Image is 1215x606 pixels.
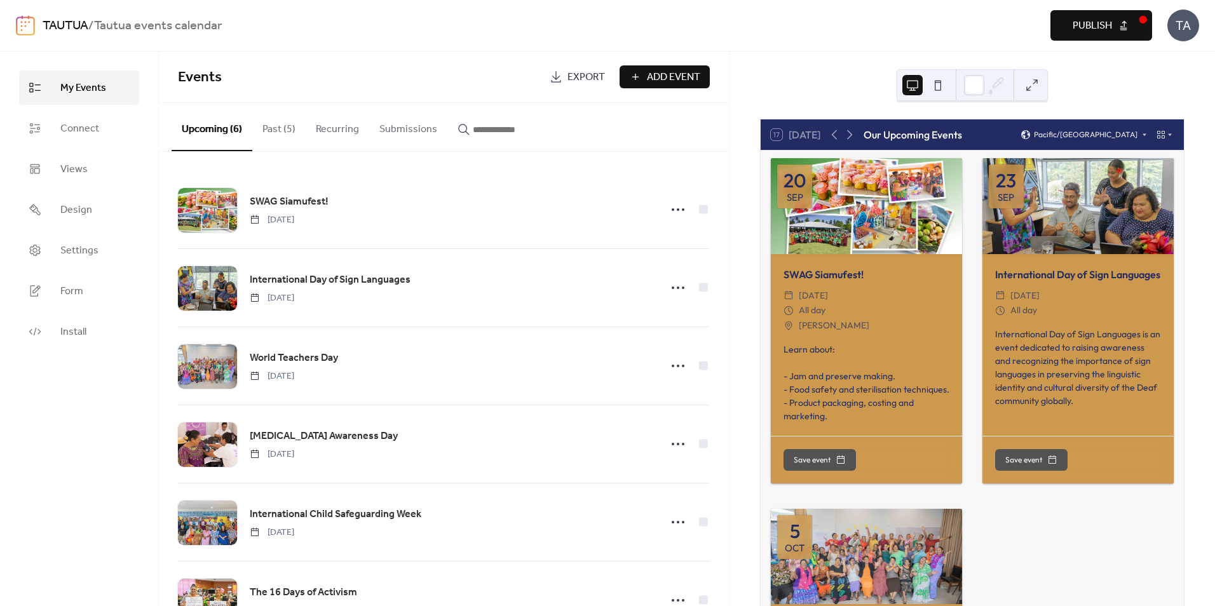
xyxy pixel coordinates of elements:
[250,292,294,305] span: [DATE]
[784,318,794,333] div: ​
[172,103,252,151] button: Upcoming (6)
[771,343,962,423] div: Learn about: - Jam and preserve making. - Food safety and sterilisation techniques. - Product pac...
[647,70,700,85] span: Add Event
[1073,18,1112,34] span: Publish
[19,274,139,308] a: Form
[1167,10,1199,41] div: TA
[784,171,806,190] div: 20
[19,233,139,267] a: Settings
[784,288,794,304] div: ​
[19,192,139,227] a: Design
[250,429,398,444] span: [MEDICAL_DATA] Awareness Day
[799,288,828,304] span: [DATE]
[250,507,421,522] span: International Child Safeguarding Week
[16,15,35,36] img: logo
[60,243,98,259] span: Settings
[250,428,398,445] a: [MEDICAL_DATA] Awareness Day
[785,543,804,553] div: Oct
[799,318,869,333] span: [PERSON_NAME]
[19,314,139,349] a: Install
[250,584,357,601] a: The 16 Days of Activism
[60,162,88,177] span: Views
[250,506,421,523] a: International Child Safeguarding Week
[771,267,962,282] div: SWAG Siamufest!
[60,121,99,137] span: Connect
[620,65,710,88] button: Add Event
[250,273,411,288] span: International Day of Sign Languages
[1010,288,1040,304] span: [DATE]
[306,103,369,150] button: Recurring
[250,213,294,227] span: [DATE]
[43,14,88,38] a: TAUTUA
[19,111,139,145] a: Connect
[995,449,1068,471] button: Save event
[250,194,329,210] a: SWAG Siamufest!
[250,448,294,461] span: [DATE]
[1034,131,1137,138] span: Pacific/[GEOGRAPHIC_DATA]
[982,328,1174,408] div: International Day of Sign Languages is an event dedicated to raising awareness and recognizing th...
[60,203,92,218] span: Design
[250,370,294,383] span: [DATE]
[1050,10,1152,41] button: Publish
[996,171,1016,190] div: 23
[369,103,447,150] button: Submissions
[784,449,856,471] button: Save event
[995,288,1005,304] div: ​
[787,192,803,202] div: Sep
[790,522,800,541] div: 5
[250,272,411,288] a: International Day of Sign Languages
[567,70,605,85] span: Export
[19,152,139,186] a: Views
[540,65,614,88] a: Export
[19,71,139,105] a: My Events
[250,585,357,600] span: The 16 Days of Activism
[1010,303,1037,318] span: All day
[995,303,1005,318] div: ​
[250,351,338,366] span: World Teachers Day
[252,103,306,150] button: Past (5)
[60,81,106,96] span: My Events
[799,303,825,318] span: All day
[784,303,794,318] div: ​
[864,127,962,142] div: Our Upcoming Events
[250,526,294,539] span: [DATE]
[94,14,222,38] b: Tautua events calendar
[178,64,222,91] span: Events
[60,325,86,340] span: Install
[60,284,83,299] span: Form
[998,192,1014,202] div: Sep
[250,350,338,367] a: World Teachers Day
[88,14,94,38] b: /
[982,267,1174,282] div: International Day of Sign Languages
